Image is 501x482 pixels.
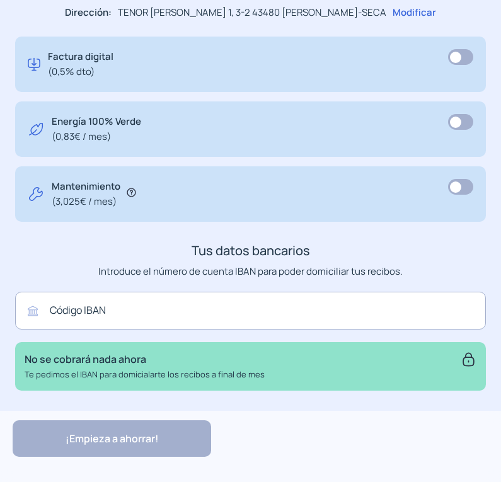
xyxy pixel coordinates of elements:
[48,64,113,79] span: (0,5% dto)
[52,194,120,209] span: (3,025€ / mes)
[28,114,44,144] img: energy-green.svg
[15,241,486,261] h3: Tus datos bancarios
[52,114,141,144] p: Energía 100% Verde
[461,352,476,367] img: secure.svg
[48,49,113,79] p: Factura digital
[118,5,386,20] p: TENOR [PERSON_NAME] 1, 3-2 43480 [PERSON_NAME]-SECA
[28,179,44,209] img: tool.svg
[28,49,40,79] img: digital-invoice.svg
[15,264,486,279] p: Introduce el número de cuenta IBAN para poder domiciliar tus recibos.
[52,129,141,144] span: (0,83€ / mes)
[25,368,265,381] p: Te pedimos el IBAN para domicialarte los recibos a final de mes
[25,352,265,368] p: No se cobrará nada ahora
[52,179,120,209] p: Mantenimiento
[393,5,436,20] p: Modificar
[65,5,112,20] p: Dirección:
